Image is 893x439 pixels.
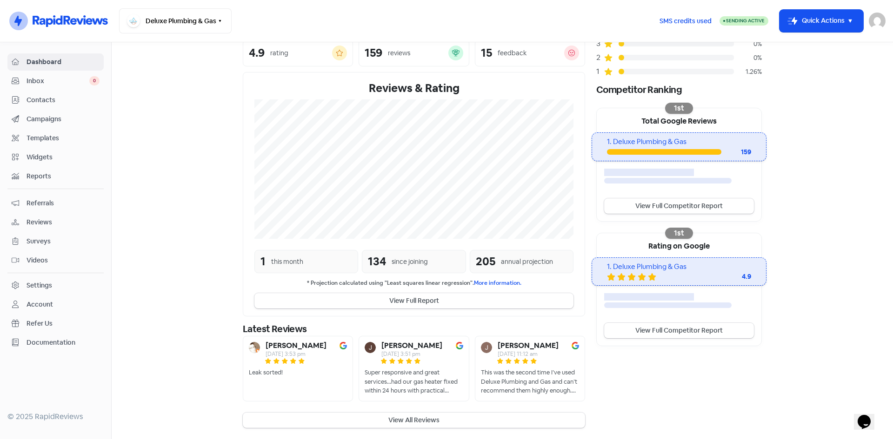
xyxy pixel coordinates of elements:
img: Image [456,342,463,349]
img: Image [340,342,347,349]
a: Documentation [7,334,104,351]
div: reviews [388,48,410,58]
div: 0% [734,39,762,49]
div: annual projection [501,257,553,267]
span: 0 [89,76,100,85]
a: Campaigns [7,111,104,128]
a: Sending Active [720,15,768,26]
span: Contacts [27,95,100,105]
img: Avatar [365,342,376,353]
span: Templates [27,133,100,143]
div: 4.9 [249,47,265,59]
div: 159 [365,47,382,59]
span: Dashboard [27,57,100,67]
div: 1 [596,66,604,77]
div: Leak sorted! [249,368,283,377]
span: Widgets [27,152,100,162]
span: Referrals [27,198,100,208]
div: Competitor Ranking [596,83,762,97]
div: 159 [721,147,751,157]
a: Templates [7,130,104,147]
a: Reports [7,168,104,185]
div: since joining [392,257,428,267]
div: Super responsive and great services...had our gas heater fixed within 24 hours with practical sol... [365,368,463,395]
span: SMS credits used [660,16,712,26]
a: Videos [7,252,104,269]
a: 4.9rating [243,39,353,66]
div: [DATE] 11:12 am [498,351,559,357]
div: 1st [665,228,693,239]
img: Avatar [481,342,492,353]
a: Contacts [7,92,104,109]
div: [DATE] 3:53 pm [266,351,327,357]
div: 0% [734,53,762,63]
div: 4.9 [714,272,751,282]
div: 205 [476,253,495,270]
a: More information. [474,279,521,287]
div: 134 [368,253,386,270]
a: Widgets [7,149,104,166]
b: [PERSON_NAME] [498,342,559,349]
button: Quick Actions [780,10,863,32]
span: Documentation [27,338,100,347]
div: 1.26% [734,67,762,77]
a: Refer Us [7,315,104,332]
span: Campaigns [27,114,100,124]
span: Reviews [27,217,100,227]
div: 3 [596,38,604,49]
div: 1 [260,253,266,270]
div: Account [27,300,53,309]
img: Avatar [249,342,260,353]
span: Sending Active [726,18,765,24]
div: Reviews & Rating [254,80,573,97]
div: Total Google Reviews [597,108,761,132]
a: 15feedback [475,39,585,66]
div: This was the second time I’ve used Deluxe Plumbing and Gas and can’t recommend them highly enough... [481,368,579,395]
div: feedback [498,48,526,58]
button: View Full Report [254,293,573,308]
div: Settings [27,281,52,290]
button: Deluxe Plumbing & Gas [119,8,232,33]
div: 1. Deluxe Plumbing & Gas [607,137,751,147]
a: Dashboard [7,53,104,71]
button: View All Reviews [243,413,585,428]
span: Inbox [27,76,89,86]
a: SMS credits used [652,15,720,25]
div: rating [270,48,288,58]
a: Account [7,296,104,313]
a: Settings [7,277,104,294]
div: 1. Deluxe Plumbing & Gas [607,262,751,272]
a: 159reviews [359,39,469,66]
div: [DATE] 3:51 pm [381,351,442,357]
div: 1st [665,103,693,114]
span: Surveys [27,236,100,246]
a: Referrals [7,195,104,212]
span: Reports [27,171,100,181]
a: View Full Competitor Report [604,323,754,338]
img: User [869,13,886,29]
div: © 2025 RapidReviews [7,411,104,422]
span: Videos [27,256,100,265]
span: Refer Us [27,319,100,328]
div: 15 [481,47,492,59]
a: Inbox 0 [7,72,104,90]
div: Latest Reviews [243,322,585,336]
small: * Projection calculated using "Least squares linear regression". [254,279,573,288]
a: View Full Competitor Report [604,198,754,214]
b: [PERSON_NAME] [266,342,327,349]
img: Image [572,342,579,349]
iframe: chat widget [854,402,884,430]
a: Reviews [7,214,104,231]
b: [PERSON_NAME] [381,342,442,349]
a: Surveys [7,233,104,250]
div: 2 [596,52,604,63]
div: Rating on Google [597,233,761,257]
div: this month [271,257,303,267]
